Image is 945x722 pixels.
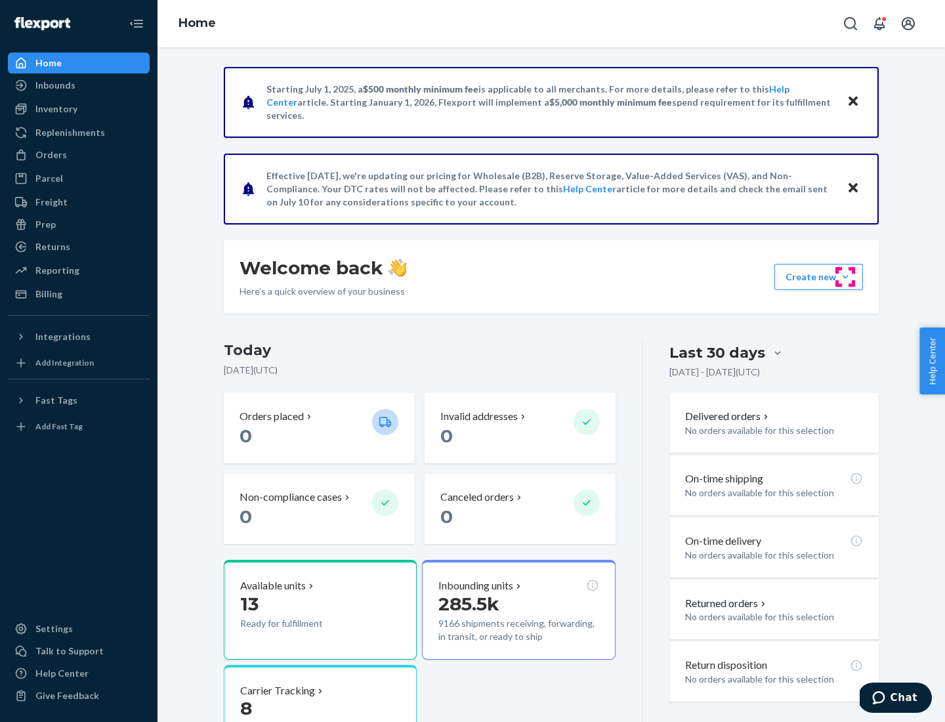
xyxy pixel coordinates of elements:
p: No orders available for this selection [685,486,863,499]
span: 0 [240,425,252,447]
div: Help Center [35,667,89,680]
p: [DATE] ( UTC ) [224,364,616,377]
a: Reporting [8,260,150,281]
div: Prep [35,218,56,231]
div: Replenishments [35,126,105,139]
span: 285.5k [438,593,499,615]
a: Freight [8,192,150,213]
button: Open notifications [866,11,892,37]
div: Settings [35,622,73,635]
p: No orders available for this selection [685,673,863,686]
p: No orders available for this selection [685,549,863,562]
p: Ready for fulfillment [240,617,362,630]
h3: Today [224,340,616,361]
button: Fast Tags [8,390,150,411]
span: 0 [440,425,453,447]
p: Inbounding units [438,578,513,593]
button: Help Center [919,328,945,394]
div: Returns [35,240,70,253]
img: hand-wave emoji [388,259,407,277]
button: Inbounding units285.5k9166 shipments receiving, forwarding, in transit, or ready to ship [422,560,615,660]
p: Orders placed [240,409,304,424]
p: Invalid addresses [440,409,518,424]
span: $500 monthly minimum fee [363,83,478,95]
p: No orders available for this selection [685,424,863,437]
a: Settings [8,618,150,639]
p: On-time delivery [685,534,761,549]
button: Give Feedback [8,685,150,706]
a: Home [178,16,216,30]
p: [DATE] - [DATE] ( UTC ) [669,366,760,379]
div: Add Fast Tag [35,421,83,432]
div: Add Integration [35,357,94,368]
p: Starting July 1, 2025, a is applicable to all merchants. For more details, please refer to this a... [266,83,834,122]
a: Inventory [8,98,150,119]
a: Prep [8,214,150,235]
div: Give Feedback [35,689,99,702]
button: Open account menu [895,11,921,37]
p: Return disposition [685,658,767,673]
button: Non-compliance cases 0 [224,474,414,544]
a: Billing [8,284,150,305]
button: Close Navigation [123,11,150,37]
div: Talk to Support [35,645,104,658]
span: 0 [240,505,252,528]
div: Freight [35,196,68,209]
button: Delivered orders [685,409,771,424]
div: Reporting [35,264,79,277]
img: Flexport logo [14,17,70,30]
span: 0 [440,505,453,528]
p: Non-compliance cases [240,490,342,505]
div: Inventory [35,102,77,116]
button: Close [845,93,862,112]
div: Integrations [35,330,91,343]
p: Effective [DATE], we're updating our pricing for Wholesale (B2B), Reserve Storage, Value-Added Se... [266,169,834,209]
a: Add Fast Tag [8,416,150,437]
div: Parcel [35,172,63,185]
a: Parcel [8,168,150,189]
span: 13 [240,593,259,615]
button: Talk to Support [8,641,150,662]
div: Last 30 days [669,343,765,363]
button: Returned orders [685,596,768,611]
button: Integrations [8,326,150,347]
p: 9166 shipments receiving, forwarding, in transit, or ready to ship [438,617,598,643]
a: Replenishments [8,122,150,143]
p: Here’s a quick overview of your business [240,285,407,298]
button: Available units13Ready for fulfillment [224,560,417,660]
iframe: Opens a widget where you can chat to one of our agents [860,683,932,715]
p: Canceled orders [440,490,514,505]
span: 8 [240,697,252,719]
a: Help Center [8,663,150,684]
h1: Welcome back [240,256,407,280]
span: $5,000 monthly minimum fee [549,96,672,108]
p: Carrier Tracking [240,683,315,698]
a: Help Center [563,183,616,194]
div: Home [35,56,62,70]
a: Returns [8,236,150,257]
div: Billing [35,287,62,301]
button: Orders placed 0 [224,393,414,463]
div: Orders [35,148,67,161]
a: Orders [8,144,150,165]
button: Create new [774,264,863,290]
button: Canceled orders 0 [425,474,615,544]
ol: breadcrumbs [168,5,226,43]
p: No orders available for this selection [685,610,863,624]
button: Invalid addresses 0 [425,393,615,463]
div: Inbounds [35,79,75,92]
a: Add Integration [8,352,150,373]
p: On-time shipping [685,471,763,486]
button: Close [845,179,862,198]
p: Available units [240,578,306,593]
button: Open Search Box [837,11,864,37]
a: Inbounds [8,75,150,96]
div: Fast Tags [35,394,77,407]
a: Home [8,53,150,74]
